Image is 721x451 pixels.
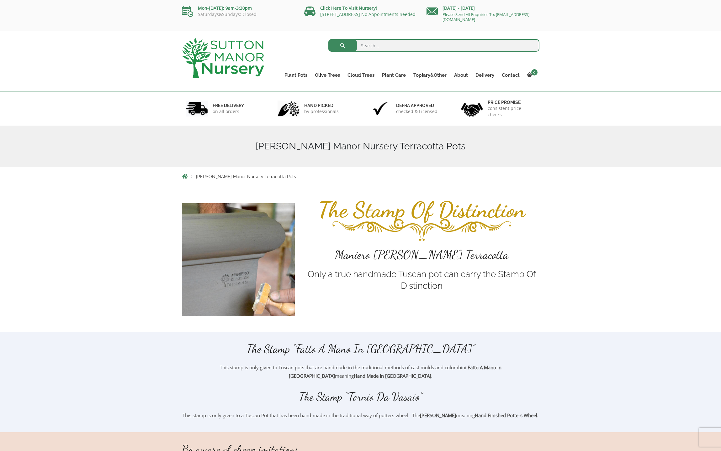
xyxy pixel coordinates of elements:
p: consistent price checks [488,105,535,118]
p: Mon-[DATE]: 9am-3:30pm [182,4,295,12]
h1: [PERSON_NAME] Manor Nursery Terracotta Pots [182,141,539,152]
img: logo [182,38,264,78]
input: Search... [328,39,539,52]
strong: Hand Made In [GEOGRAPHIC_DATA]. [354,373,432,379]
a: Click Here To Visit Nursery! [320,5,377,11]
h6: FREE DELIVERY [213,103,244,108]
p: This stamp is only given to Tuscan pots that are handmade in the traditional methods of cast mold... [182,363,539,380]
span: [PERSON_NAME] Manor Nursery Terracotta Pots [196,174,296,179]
p: Saturdays&Sundays: Closed [182,12,295,17]
a: About [450,71,472,80]
a: Cloud Trees [344,71,378,80]
p: checked & Licensed [396,108,437,115]
a: Delivery [472,71,498,80]
h2: The Stamp “Tornio Da Vasaio” [182,390,539,403]
a: Plant Pots [281,71,311,80]
h3: Maniero [PERSON_NAME] Terracotta [304,249,539,261]
a: Contact [498,71,523,80]
h6: Defra approved [396,103,437,108]
a: Topiary&Other [410,71,450,80]
a: [STREET_ADDRESS] No Appointments needed [320,11,416,17]
span: 0 [531,69,538,75]
strong: [PERSON_NAME] [420,412,456,418]
a: Olive Trees [311,71,344,80]
h3: Only a true handmade Tuscan pot can carry the Stamp Of Distinction [304,268,539,292]
img: 1.jpg [186,101,208,117]
h2: The Stamp Of Distinction [304,203,539,241]
h6: Price promise [488,100,535,105]
p: by professionals [304,108,339,115]
img: STAMP [182,203,295,316]
p: This stamp is only given to a Tuscan Pot that has been hand-made in the traditional way of potter... [182,411,539,420]
a: 0 [523,71,539,80]
strong: Hand Finished Potters Wheel. [475,412,538,418]
a: Plant Care [378,71,410,80]
img: 3.jpg [369,101,391,117]
a: Please Send All Enquiries To: [EMAIL_ADDRESS][DOMAIN_NAME] [443,12,529,22]
p: on all orders [213,108,244,115]
nav: Breadcrumbs [182,174,539,179]
p: [DATE] - [DATE] [427,4,539,12]
h6: hand picked [304,103,339,108]
img: 2.jpg [278,101,300,117]
h2: The Stamp “Fatto A Mano In [GEOGRAPHIC_DATA]” [182,342,539,355]
img: 4.jpg [461,99,483,118]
